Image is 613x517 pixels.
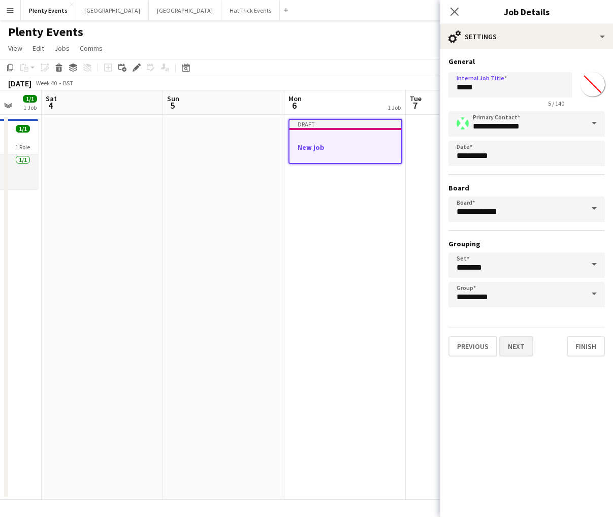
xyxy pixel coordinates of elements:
span: Sat [46,94,57,103]
button: Finish [567,336,605,357]
span: 6 [287,100,302,111]
a: Edit [28,42,48,55]
button: Plenty Events [21,1,76,20]
a: Comms [76,42,107,55]
h3: Grouping [448,239,605,248]
span: 1 Role [15,143,30,151]
span: Tue [410,94,422,103]
h3: Job Details [440,5,613,18]
button: Previous [448,336,497,357]
h3: Board [448,183,605,192]
span: 1/1 [23,95,37,103]
button: [GEOGRAPHIC_DATA] [76,1,149,20]
div: 1 Job [388,104,401,111]
span: Comms [80,44,103,53]
div: [DATE] [8,78,31,88]
span: 5 [166,100,179,111]
div: Draft [289,120,401,128]
span: Mon [288,94,302,103]
span: 4 [44,100,57,111]
div: Settings [440,24,613,49]
h3: New job [289,143,401,152]
h3: General [448,57,605,66]
div: BST [63,79,73,87]
a: Jobs [50,42,74,55]
button: Hat Trick Events [221,1,280,20]
span: 5 / 140 [540,100,572,107]
app-job-card: DraftNew job [288,119,402,164]
span: Sun [167,94,179,103]
a: View [4,42,26,55]
div: 1 Job [23,104,37,111]
h1: Plenty Events [8,24,83,40]
span: 1/1 [16,125,30,133]
span: Week 40 [34,79,59,87]
span: Jobs [54,44,70,53]
button: [GEOGRAPHIC_DATA] [149,1,221,20]
button: Next [499,336,533,357]
span: View [8,44,22,53]
span: Edit [33,44,44,53]
span: 7 [408,100,422,111]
